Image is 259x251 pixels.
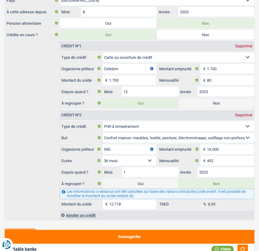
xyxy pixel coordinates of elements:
label: Depuis quand ? [60,167,103,177]
label: Pension alimentaire [5,18,60,28]
label: Mois [103,167,122,177]
label: Crédits en cours ? [5,30,60,40]
span: € [200,75,207,85]
label: Oui [60,18,157,28]
label: Oui [103,98,178,108]
div: Crédit nº2 [60,113,83,117]
div: Crédit nº1 [60,44,83,48]
label: Montant emprunté [158,64,200,74]
label: Non [178,179,254,188]
button: Sauvegarder [5,230,254,244]
label: Montant du solde [60,199,102,209]
span: € [200,144,207,154]
div: Ajouter un crédit [59,210,254,220]
input: AAAA [178,7,254,17]
label: Oui [60,30,157,40]
label: À cette adresse depuis [5,7,60,17]
label: Montant du solde [60,75,102,85]
input: MM [81,7,157,17]
label: Oui [103,179,178,188]
input: MM [122,87,178,97]
label: But [60,133,103,143]
span: € [200,64,207,74]
div: Les informations ci-dessous ont été calculées sur base des valeurs introduites juste avant. Il es... [60,189,254,199]
label: Année [178,87,198,97]
span: € [102,199,109,209]
label: À regrouper ? [60,98,103,108]
label: Année [157,7,178,17]
label: Non [157,30,254,40]
label: Montant emprunté [158,144,200,154]
label: Type de crédit [60,52,103,62]
span: € [102,75,109,85]
div: Supprimer [234,44,254,48]
label: Organisme prêteur [60,64,102,74]
label: Type de crédit [60,121,103,131]
input: MM [122,167,178,177]
div: Supprimer [234,113,254,117]
label: Non [157,18,254,28]
label: Mensualité [158,75,200,85]
label: TAEG [158,199,200,209]
label: Non [178,98,254,108]
label: Année [178,167,198,177]
input: AAAA [198,167,254,177]
label: Mensualité [158,156,200,166]
label: Durée [60,156,102,166]
label: Mois [60,7,81,17]
label: Depuis quand ? [60,87,103,97]
span: % [200,199,208,209]
label: Organisme prêteur [60,144,102,154]
label: À regrouper ? [60,179,103,188]
label: Mois [103,87,122,97]
span: € [200,156,207,166]
input: AAAA [198,87,254,97]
